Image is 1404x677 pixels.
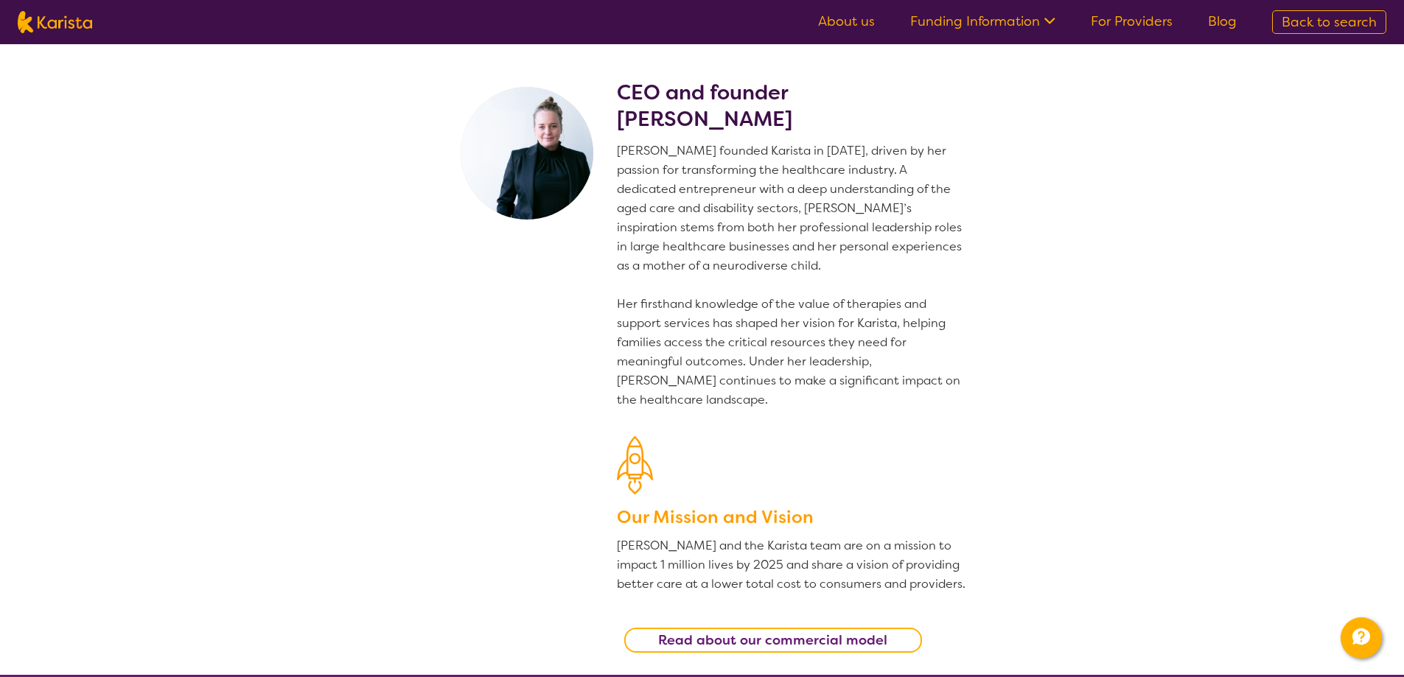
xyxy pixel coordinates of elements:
[617,141,968,410] p: [PERSON_NAME] founded Karista in [DATE], driven by her passion for transforming the healthcare in...
[617,536,968,594] p: [PERSON_NAME] and the Karista team are on a mission to impact 1 million lives by 2025 and share a...
[658,631,887,649] b: Read about our commercial model
[617,80,968,133] h2: CEO and founder [PERSON_NAME]
[1282,13,1377,31] span: Back to search
[617,436,653,494] img: Our Mission
[617,504,968,530] h3: Our Mission and Vision
[910,13,1055,30] a: Funding Information
[18,11,92,33] img: Karista logo
[1208,13,1237,30] a: Blog
[1341,617,1382,659] button: Channel Menu
[818,13,875,30] a: About us
[1091,13,1173,30] a: For Providers
[1272,10,1386,34] a: Back to search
